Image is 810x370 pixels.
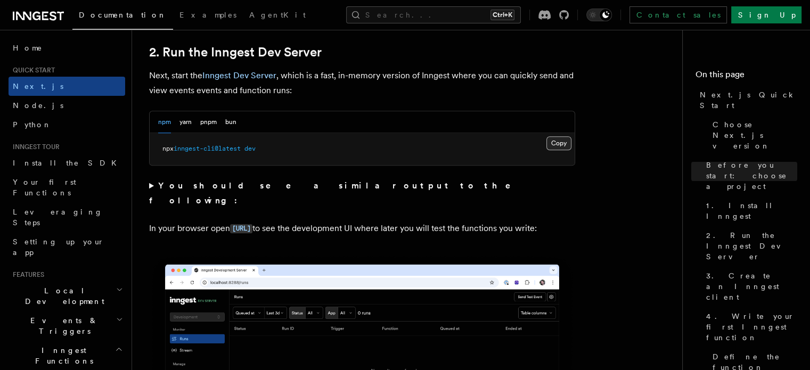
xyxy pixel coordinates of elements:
[731,6,801,23] a: Sign Up
[9,66,55,75] span: Quick start
[9,77,125,96] a: Next.js
[702,307,797,347] a: 4. Write your first Inngest function
[706,311,797,343] span: 4. Write your first Inngest function
[546,136,571,150] button: Copy
[9,96,125,115] a: Node.js
[13,208,103,227] span: Leveraging Steps
[244,145,256,152] span: dev
[9,153,125,172] a: Install the SDK
[490,10,514,20] kbd: Ctrl+K
[225,111,236,133] button: bun
[249,11,306,19] span: AgentKit
[149,68,575,98] p: Next, start the , which is a fast, in-memory version of Inngest where you can quickly send and vi...
[586,9,612,21] button: Toggle dark mode
[9,202,125,232] a: Leveraging Steps
[13,159,123,167] span: Install the SDK
[200,111,217,133] button: pnpm
[179,11,236,19] span: Examples
[202,70,276,80] a: Inngest Dev Server
[72,3,173,30] a: Documentation
[702,226,797,266] a: 2. Run the Inngest Dev Server
[9,315,116,336] span: Events & Triggers
[79,11,167,19] span: Documentation
[13,82,63,91] span: Next.js
[9,232,125,262] a: Setting up your app
[174,145,241,152] span: inngest-cli@latest
[149,45,322,60] a: 2. Run the Inngest Dev Server
[149,221,575,236] p: In your browser open to see the development UI where later you will test the functions you write:
[230,224,252,233] code: [URL]
[700,89,797,111] span: Next.js Quick Start
[9,38,125,57] a: Home
[162,145,174,152] span: npx
[702,155,797,196] a: Before you start: choose a project
[243,3,312,29] a: AgentKit
[13,237,104,257] span: Setting up your app
[9,345,115,366] span: Inngest Functions
[13,120,52,129] span: Python
[9,115,125,134] a: Python
[173,3,243,29] a: Examples
[149,178,575,208] summary: You should see a similar output to the following:
[230,223,252,233] a: [URL]
[149,180,526,205] strong: You should see a similar output to the following:
[9,311,125,341] button: Events & Triggers
[158,111,171,133] button: npm
[706,160,797,192] span: Before you start: choose a project
[702,196,797,226] a: 1. Install Inngest
[9,143,60,151] span: Inngest tour
[9,270,44,279] span: Features
[706,230,797,262] span: 2. Run the Inngest Dev Server
[179,111,192,133] button: yarn
[696,85,797,115] a: Next.js Quick Start
[13,101,63,110] span: Node.js
[696,68,797,85] h4: On this page
[708,115,797,155] a: Choose Next.js version
[629,6,727,23] a: Contact sales
[706,200,797,221] span: 1. Install Inngest
[13,43,43,53] span: Home
[13,178,76,197] span: Your first Functions
[9,285,116,307] span: Local Development
[9,281,125,311] button: Local Development
[346,6,521,23] button: Search...Ctrl+K
[706,270,797,302] span: 3. Create an Inngest client
[713,119,797,151] span: Choose Next.js version
[702,266,797,307] a: 3. Create an Inngest client
[9,172,125,202] a: Your first Functions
